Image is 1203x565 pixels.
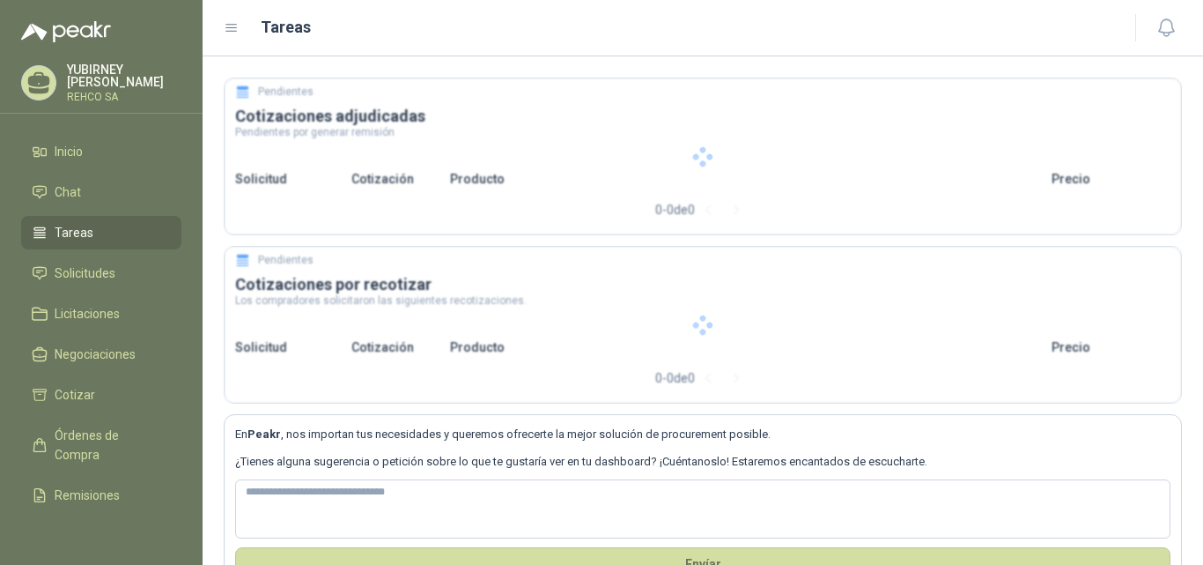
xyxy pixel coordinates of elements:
[21,419,181,472] a: Órdenes de Compra
[55,264,115,283] span: Solicitudes
[21,519,181,553] a: Configuración
[55,142,83,161] span: Inicio
[55,385,95,405] span: Cotizar
[21,256,181,290] a: Solicitudes
[21,297,181,331] a: Licitaciones
[261,15,311,40] h1: Tareas
[21,175,181,209] a: Chat
[235,426,1170,443] p: En , nos importan tus necesidades y queremos ofrecerte la mejor solución de procurement posible.
[21,378,181,412] a: Cotizar
[55,182,81,202] span: Chat
[21,479,181,512] a: Remisiones
[55,486,120,505] span: Remisiones
[247,427,281,441] b: Peakr
[55,223,93,242] span: Tareas
[21,135,181,168] a: Inicio
[55,304,120,323] span: Licitaciones
[67,92,181,102] p: REHCO SA
[235,453,1170,471] p: ¿Tienes alguna sugerencia o petición sobre lo que te gustaría ver en tu dashboard? ¡Cuéntanoslo! ...
[67,63,181,88] p: YUBIRNEY [PERSON_NAME]
[55,426,165,465] span: Órdenes de Compra
[21,21,111,42] img: Logo peakr
[21,338,181,371] a: Negociaciones
[21,216,181,249] a: Tareas
[55,345,136,364] span: Negociaciones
